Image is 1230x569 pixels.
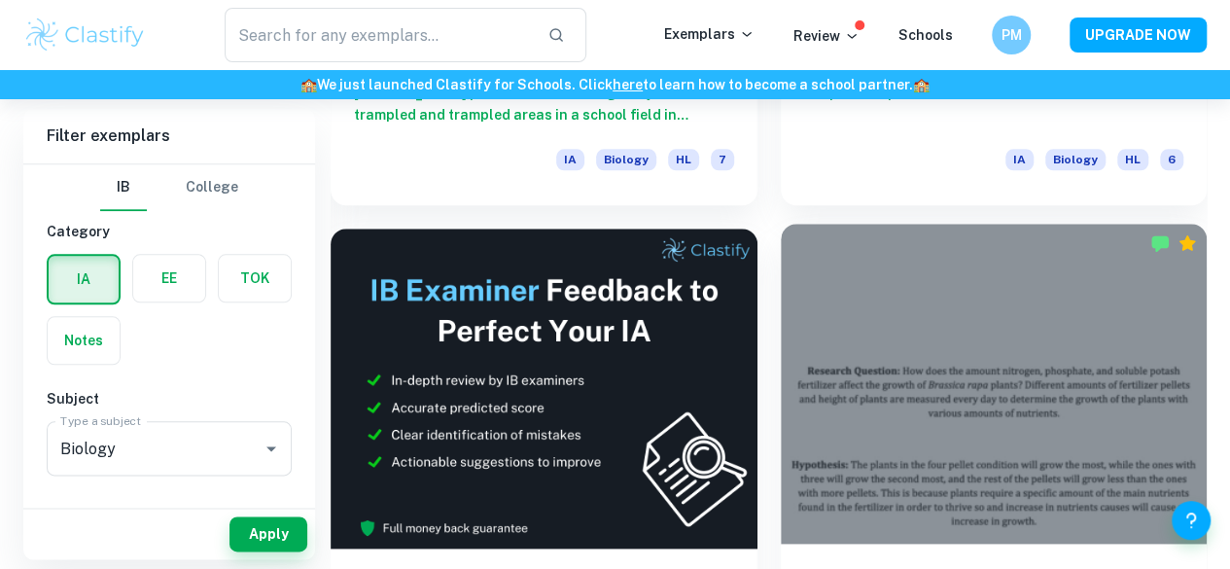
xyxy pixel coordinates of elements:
div: Premium [1177,233,1197,253]
a: Schools [898,27,953,43]
button: College [186,164,238,211]
a: here [613,77,643,92]
img: Thumbnail [331,229,757,549]
input: Search for any exemplars... [225,8,532,62]
button: EE [133,255,205,302]
span: 6 [1160,149,1183,170]
p: Exemplars [664,23,755,45]
button: Notes [48,317,120,364]
span: Biology [1045,149,1106,170]
img: Marked [1150,233,1170,253]
button: Help and Feedback [1172,501,1211,540]
h6: Filter exemplars [23,109,315,163]
span: IA [556,149,584,170]
span: HL [668,149,699,170]
button: Apply [229,516,307,551]
span: IA [1005,149,1034,170]
span: 🏫 [913,77,930,92]
h6: Category [47,221,292,242]
button: IA [49,256,119,302]
span: 7 [711,149,734,170]
span: HL [1117,149,1148,170]
button: TOK [219,255,291,302]
span: 🏫 [300,77,317,92]
button: Open [258,435,285,462]
span: Biology [596,149,656,170]
img: Clastify logo [23,16,147,54]
label: Type a subject [60,412,141,429]
button: IB [100,164,147,211]
p: Review [793,25,860,47]
h6: PM [1001,24,1023,46]
button: UPGRADE NOW [1070,18,1207,53]
button: PM [992,16,1031,54]
h6: We just launched Clastify for Schools. Click to learn how to become a school partner. [4,74,1226,95]
div: Filter type choice [100,164,238,211]
h6: Subject [47,388,292,409]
